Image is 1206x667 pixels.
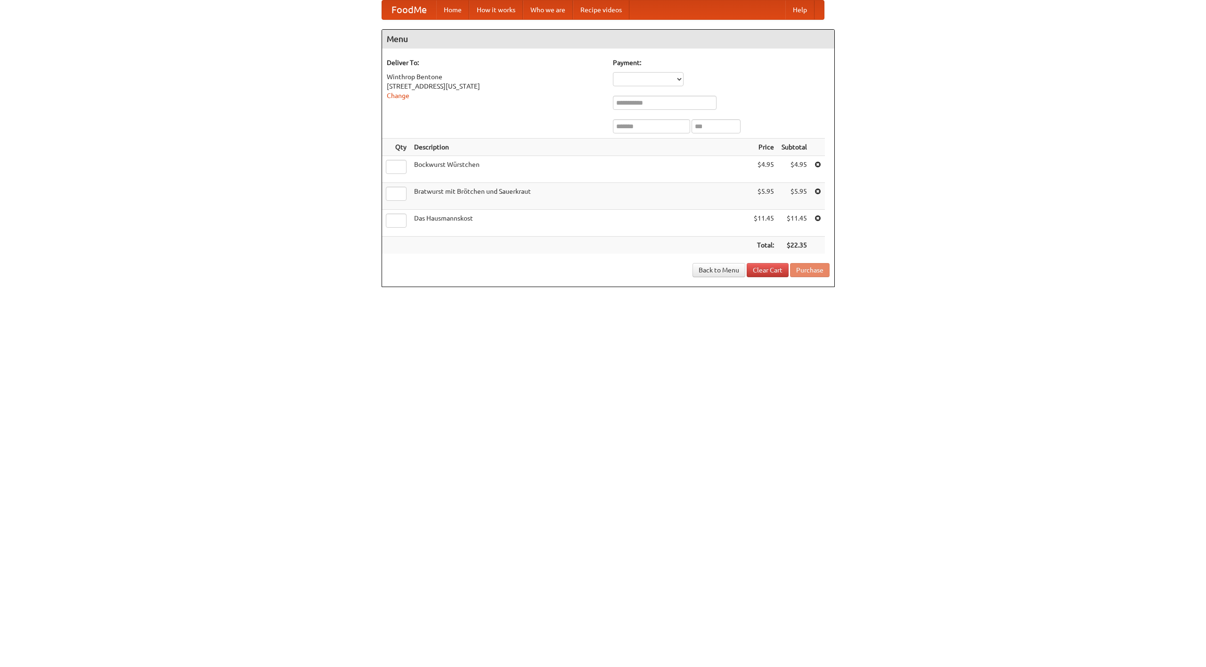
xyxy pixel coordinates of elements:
[410,139,750,156] th: Description
[750,183,778,210] td: $5.95
[410,183,750,210] td: Bratwurst mit Brötchen und Sauerkraut
[410,156,750,183] td: Bockwurst Würstchen
[387,58,603,67] h5: Deliver To:
[573,0,629,19] a: Recipe videos
[523,0,573,19] a: Who we are
[436,0,469,19] a: Home
[387,92,409,99] a: Change
[613,58,830,67] h5: Payment:
[750,210,778,237] td: $11.45
[750,156,778,183] td: $4.95
[382,30,834,49] h4: Menu
[778,156,811,183] td: $4.95
[785,0,815,19] a: Help
[387,72,603,82] div: Winthrop Bentone
[750,237,778,254] th: Total:
[778,183,811,210] td: $5.95
[747,263,789,277] a: Clear Cart
[410,210,750,237] td: Das Hausmannskost
[469,0,523,19] a: How it works
[693,263,745,277] a: Back to Menu
[382,139,410,156] th: Qty
[778,139,811,156] th: Subtotal
[387,82,603,91] div: [STREET_ADDRESS][US_STATE]
[750,139,778,156] th: Price
[382,0,436,19] a: FoodMe
[778,210,811,237] td: $11.45
[790,263,830,277] button: Purchase
[778,237,811,254] th: $22.35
